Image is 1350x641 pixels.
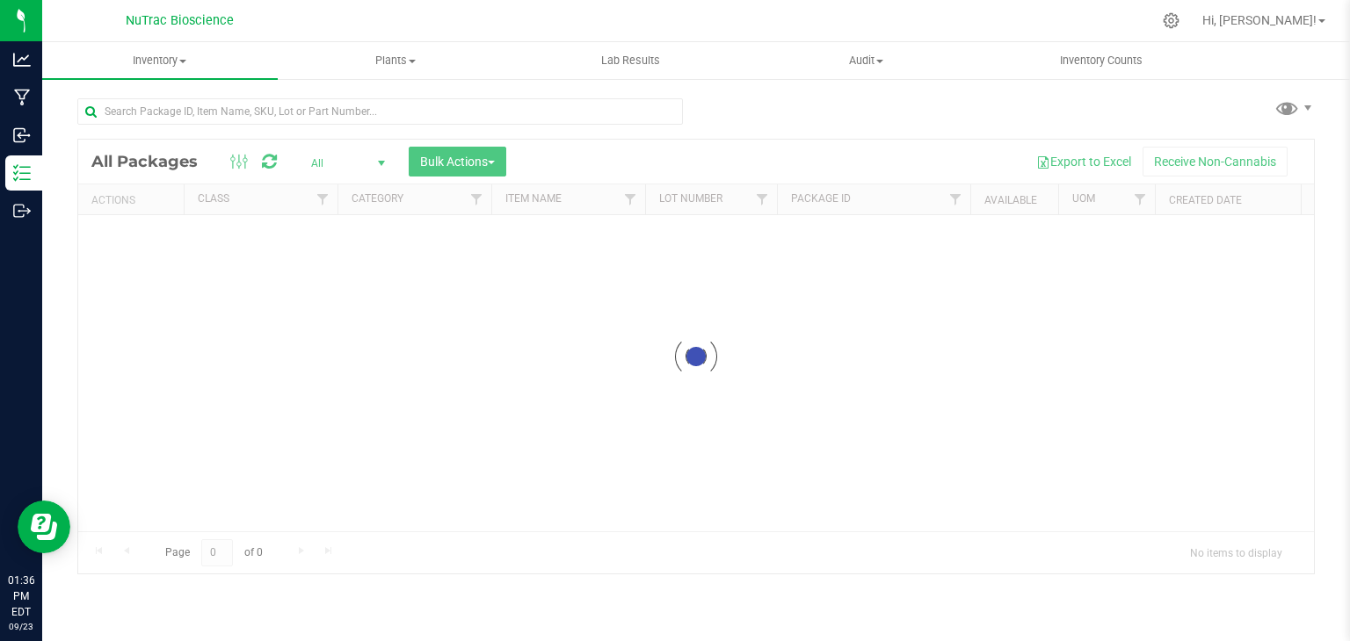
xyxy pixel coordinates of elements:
[13,202,31,220] inline-svg: Outbound
[8,573,34,620] p: 01:36 PM EDT
[577,53,684,68] span: Lab Results
[42,42,278,79] a: Inventory
[748,42,983,79] a: Audit
[1202,13,1317,27] span: Hi, [PERSON_NAME]!
[513,42,749,79] a: Lab Results
[18,501,70,553] iframe: Resource center
[749,53,983,68] span: Audit
[278,42,513,79] a: Plants
[126,13,234,28] span: NuTrac Bioscience
[1160,12,1182,29] div: Manage settings
[8,620,34,633] p: 09/23
[1036,53,1166,68] span: Inventory Counts
[13,51,31,68] inline-svg: Analytics
[279,53,512,68] span: Plants
[13,126,31,144] inline-svg: Inbound
[13,164,31,182] inline-svg: Inventory
[983,42,1219,79] a: Inventory Counts
[13,89,31,106] inline-svg: Manufacturing
[42,53,278,68] span: Inventory
[77,98,683,125] input: Search Package ID, Item Name, SKU, Lot or Part Number...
